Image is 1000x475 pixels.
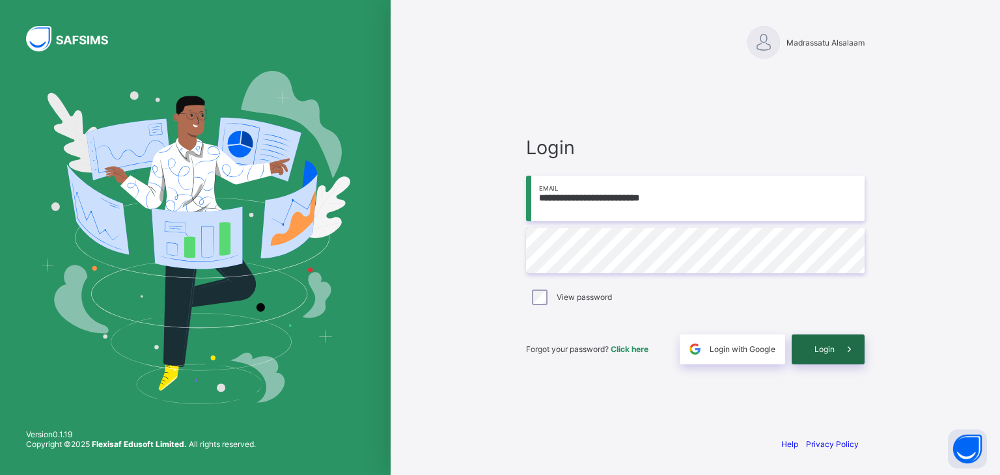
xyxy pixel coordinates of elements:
[526,344,648,354] span: Forgot your password?
[786,38,865,47] span: Madrassatu Alsalaam
[26,429,256,439] span: Version 0.1.19
[611,344,648,354] a: Click here
[26,26,124,51] img: SAFSIMS Logo
[687,342,702,357] img: google.396cfc9801f0270233282035f929180a.svg
[26,439,256,449] span: Copyright © 2025 All rights reserved.
[557,292,612,302] label: View password
[710,344,775,354] span: Login with Google
[781,439,798,449] a: Help
[40,71,350,404] img: Hero Image
[806,439,859,449] a: Privacy Policy
[92,439,187,449] strong: Flexisaf Edusoft Limited.
[948,429,987,468] button: Open asap
[814,344,835,354] span: Login
[526,136,865,159] span: Login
